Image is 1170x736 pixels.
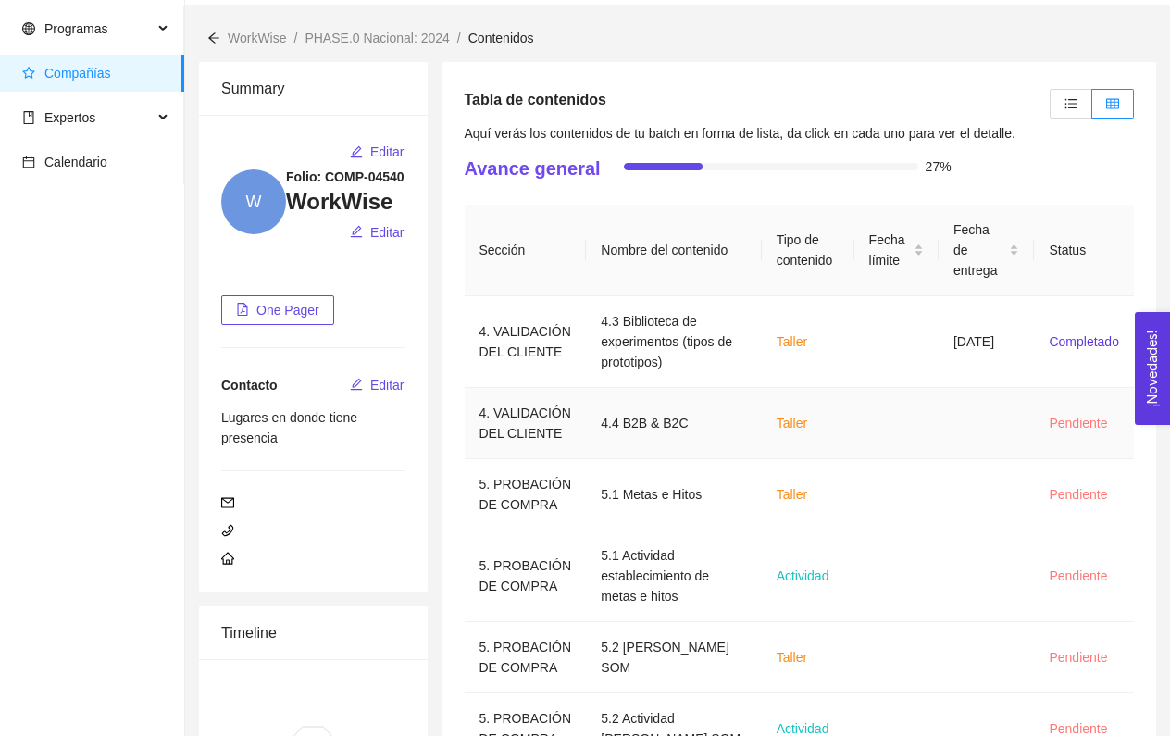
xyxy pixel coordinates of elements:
[305,31,449,45] span: PHASE.0 Nacional: 2024
[370,222,405,243] span: Editar
[465,296,587,388] td: 4. VALIDACIÓN DEL CLIENTE
[221,552,234,565] span: home
[1135,312,1170,425] button: Open Feedback Widget
[777,487,807,502] span: Taller
[465,126,1015,141] span: Aquí verás los contenidos de tu batch en forma de lista, da click en cada uno para ver el detalle.
[465,622,587,693] td: 5. PROBACIÓN DE COMPRA
[1049,568,1107,583] span: Pendiente
[465,205,587,296] th: Sección
[457,31,461,45] span: /
[1049,721,1107,736] span: Pendiente
[777,334,807,349] span: Taller
[349,137,405,167] button: editEditar
[1064,97,1077,110] span: unordered-list
[762,205,854,296] th: Tipo de contenido
[586,459,761,530] td: 5.1 Metas e Hitos
[953,219,1006,281] span: Fecha de entrega
[370,142,405,162] span: Editar
[221,410,357,445] span: Lugares en donde tiene presencia
[228,31,287,45] span: WorkWise
[1106,97,1119,110] span: table
[22,156,35,168] span: calendar
[256,300,319,320] span: One Pager
[465,156,601,181] h4: Avance general
[370,375,405,395] span: Editar
[465,530,587,622] td: 5. PROBACIÓN DE COMPRA
[236,303,249,318] span: file-pdf
[939,296,1035,388] td: [DATE]
[286,169,405,184] strong: Folio: COMP-04540
[221,295,334,325] button: file-pdfOne Pager
[465,89,607,111] h5: Tabla de contenidos
[22,111,35,124] span: book
[777,416,807,430] span: Taller
[294,31,298,45] span: /
[221,496,234,509] span: mail
[926,160,952,173] span: 27%
[22,22,35,35] span: global
[468,31,534,45] span: Contenidos
[22,67,35,80] span: star
[777,568,829,583] span: Actividad
[465,388,587,459] td: 4. VALIDACIÓN DEL CLIENTE
[44,21,107,36] span: Programas
[869,230,910,270] span: Fecha límite
[350,225,363,240] span: edit
[221,62,405,115] div: Summary
[44,110,95,125] span: Expertos
[44,66,111,81] span: Compañías
[350,145,363,160] span: edit
[1049,416,1107,430] span: Pendiente
[1049,334,1119,349] span: Completado
[586,205,761,296] th: Nombre del contenido
[777,721,829,736] span: Actividad
[349,370,405,400] button: editEditar
[221,524,234,537] span: phone
[586,622,761,693] td: 5.2 [PERSON_NAME] SOM
[221,606,405,659] div: Timeline
[246,169,262,234] span: W
[44,155,107,169] span: Calendario
[207,31,220,44] span: arrow-left
[349,218,405,247] button: editEditar
[465,459,587,530] td: 5. PROBACIÓN DE COMPRA
[777,650,807,665] span: Taller
[586,530,761,622] td: 5.1 Actividad establecimiento de metas e hitos
[350,378,363,393] span: edit
[1049,487,1107,502] span: Pendiente
[1034,205,1134,296] th: Status
[221,378,278,393] span: Contacto
[286,187,405,217] h3: WorkWise
[586,388,761,459] td: 4.4 B2B & B2C
[586,296,761,388] td: 4.3 Biblioteca de experimentos (tipos de prototipos)
[1049,650,1107,665] span: Pendiente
